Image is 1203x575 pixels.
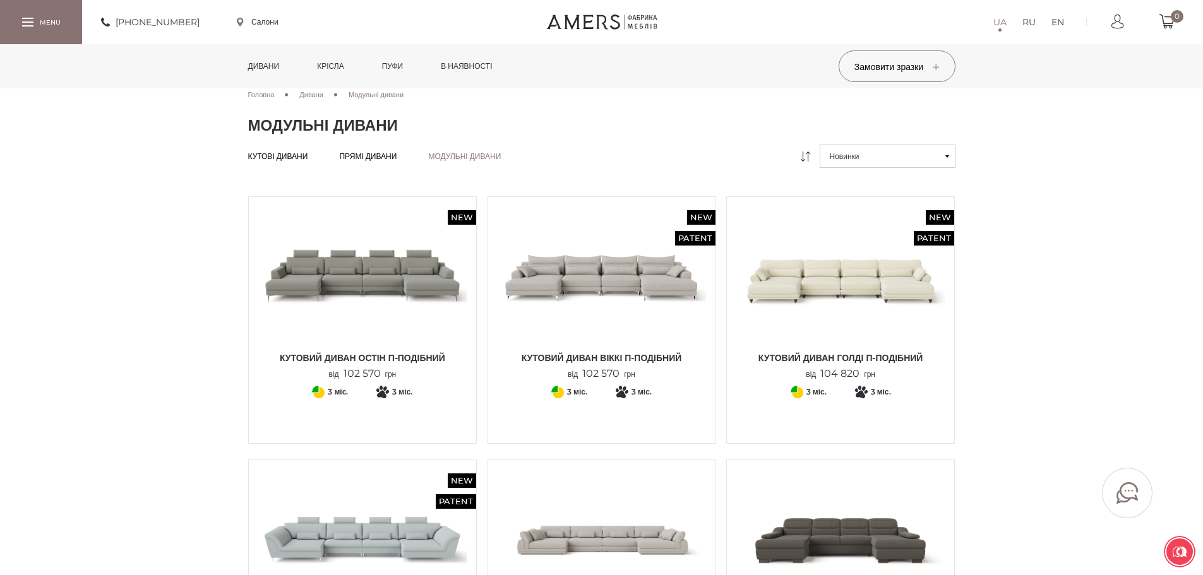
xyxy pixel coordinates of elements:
[820,145,955,168] button: Новинки
[328,384,348,400] span: 3 міс.
[497,206,706,380] a: New Patent Кутовий диван ВІККІ П-подібний Кутовий диван ВІККІ П-подібний від102 570грн
[578,367,624,379] span: 102 570
[101,15,200,30] a: [PHONE_NUMBER]
[854,61,939,73] span: Замовити зразки
[248,116,955,135] h1: Модульні дивани
[1051,15,1064,30] a: EN
[339,151,397,162] a: Прямі дивани
[258,206,467,380] a: New Кутовий диван ОСТІН П-подібний Кутовий диван ОСТІН П-подібний Кутовий диван ОСТІН П-подібний ...
[675,231,715,246] span: Patent
[258,352,467,364] span: Кутовий диван ОСТІН П-подібний
[248,89,275,100] a: Головна
[239,44,289,88] a: Дивани
[431,44,501,88] a: в наявності
[687,210,715,225] span: New
[806,368,875,380] p: від грн
[392,384,412,400] span: 3 міс.
[448,473,476,488] span: New
[448,210,476,225] span: New
[328,368,396,380] p: від грн
[806,384,827,400] span: 3 міс.
[373,44,413,88] a: Пуфи
[736,352,945,364] span: Кутовий диван ГОЛДІ П-подібний
[993,15,1007,30] a: UA
[436,494,476,509] span: Patent
[871,384,891,400] span: 3 міс.
[497,352,706,364] span: Кутовий диван ВІККІ П-подібний
[839,50,955,82] button: Замовити зразки
[1171,10,1183,23] span: 0
[248,151,308,162] a: Кутові дивани
[339,367,385,379] span: 102 570
[568,368,635,380] p: від грн
[299,89,323,100] a: Дивани
[736,206,945,345] img: Кутовий диван ГОЛДІ П-подібний
[497,206,706,345] img: Кутовий диван ВІККІ П-подібний
[1022,15,1036,30] a: RU
[631,384,652,400] span: 3 міс.
[914,231,954,246] span: Patent
[736,206,945,380] a: New Patent Кутовий диван ГОЛДІ П-подібний Кутовий диван ГОЛДІ П-подібний від104 820грн
[308,44,353,88] a: Крісла
[248,90,275,99] span: Головна
[567,384,587,400] span: 3 міс.
[299,90,323,99] span: Дивани
[237,16,278,28] a: Салони
[816,367,864,379] span: 104 820
[926,210,954,225] span: New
